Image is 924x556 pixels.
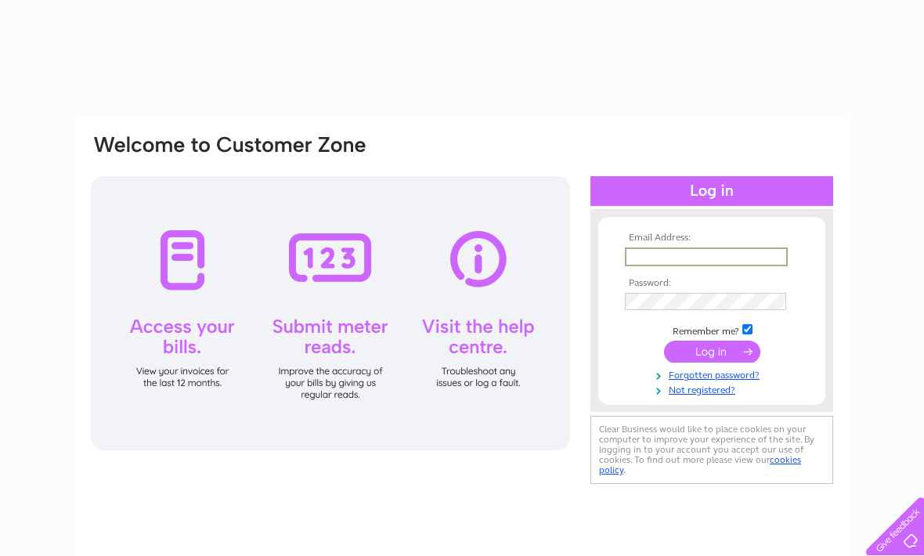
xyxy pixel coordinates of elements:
th: Password: [621,278,803,289]
div: Clear Business would like to place cookies on your computer to improve your experience of the sit... [590,416,833,484]
a: cookies policy [599,454,801,475]
a: Forgotten password? [625,366,803,381]
input: Submit [664,341,760,363]
th: Email Address: [621,233,803,244]
td: Remember me? [621,322,803,338]
a: Not registered? [625,381,803,396]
